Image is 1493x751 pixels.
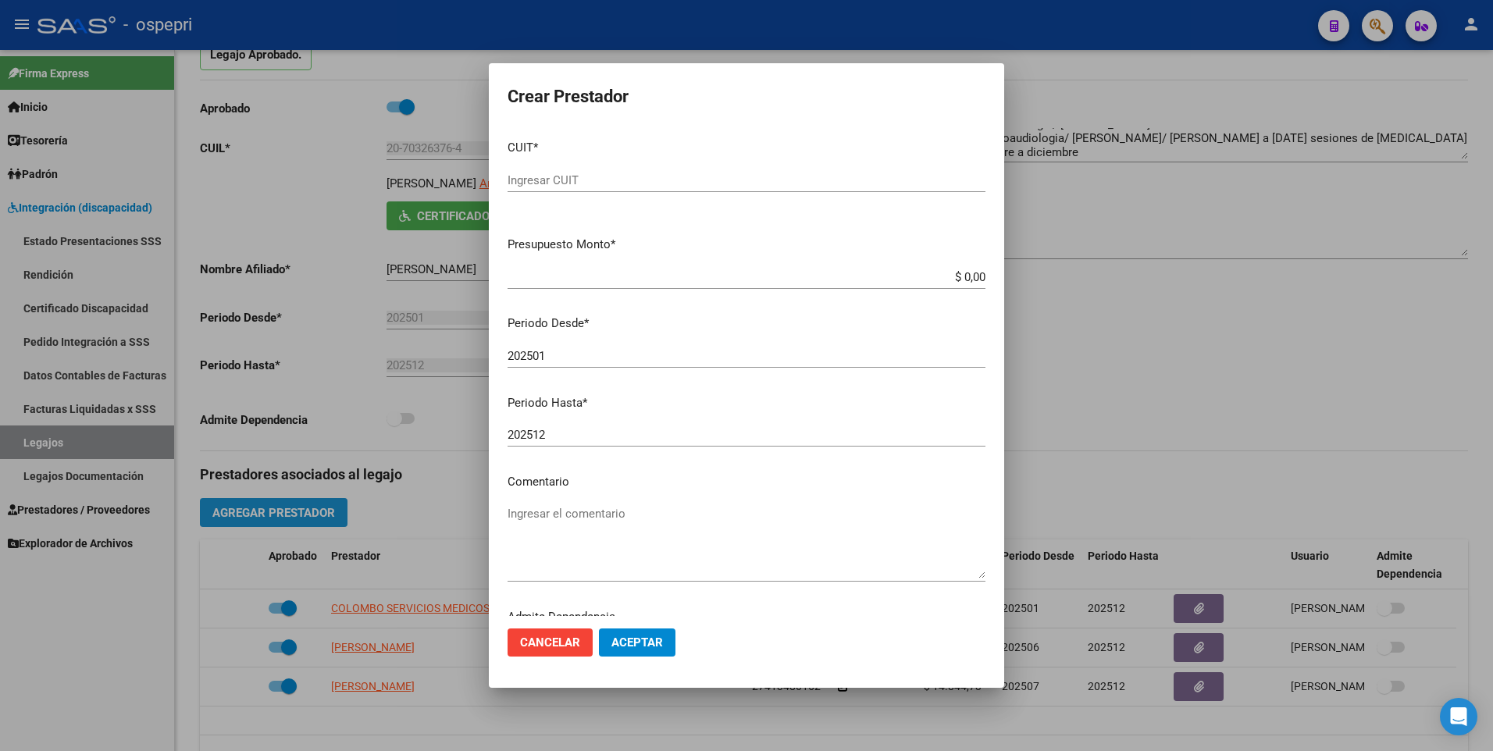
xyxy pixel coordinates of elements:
[508,236,985,254] p: Presupuesto Monto
[599,628,675,657] button: Aceptar
[611,635,663,650] span: Aceptar
[508,473,985,491] p: Comentario
[508,82,985,112] h2: Crear Prestador
[508,628,593,657] button: Cancelar
[508,315,985,333] p: Periodo Desde
[508,139,985,157] p: CUIT
[508,608,985,626] p: Admite Dependencia
[520,635,580,650] span: Cancelar
[1440,698,1477,735] div: Open Intercom Messenger
[508,394,985,412] p: Periodo Hasta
